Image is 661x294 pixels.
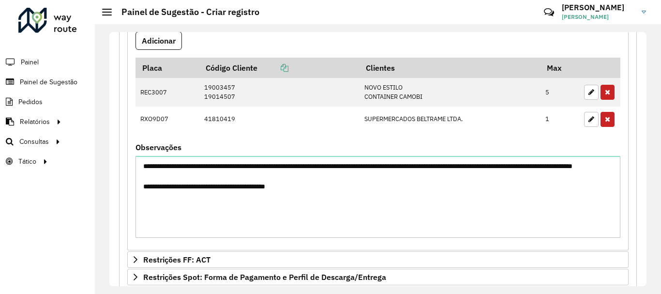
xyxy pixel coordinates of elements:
[143,273,386,281] span: Restrições Spot: Forma de Pagamento e Perfil de Descarga/Entrega
[199,78,359,107] td: 19003457 19014507
[21,57,39,67] span: Painel
[359,58,540,78] th: Clientes
[135,58,199,78] th: Placa
[143,256,210,263] span: Restrições FF: ACT
[541,107,579,132] td: 1
[18,156,36,167] span: Tático
[199,58,359,78] th: Código Cliente
[541,58,579,78] th: Max
[127,269,629,285] a: Restrições Spot: Forma de Pagamento e Perfil de Descarga/Entrega
[20,117,50,127] span: Relatórios
[127,251,629,268] a: Restrições FF: ACT
[135,31,182,50] button: Adicionar
[19,137,49,147] span: Consultas
[18,97,43,107] span: Pedidos
[199,107,359,132] td: 41810419
[359,78,540,107] td: NOVO ESTILO CONTAINER CAMOBI
[562,13,634,21] span: [PERSON_NAME]
[112,7,259,17] h2: Painel de Sugestão - Criar registro
[359,107,540,132] td: SUPERMERCADOS BELTRAME LTDA.
[135,141,181,153] label: Observações
[539,2,559,23] a: Contato Rápido
[135,78,199,107] td: REC3007
[135,107,199,132] td: RXO9D07
[20,77,77,87] span: Painel de Sugestão
[257,63,288,73] a: Copiar
[562,3,634,12] h3: [PERSON_NAME]
[541,78,579,107] td: 5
